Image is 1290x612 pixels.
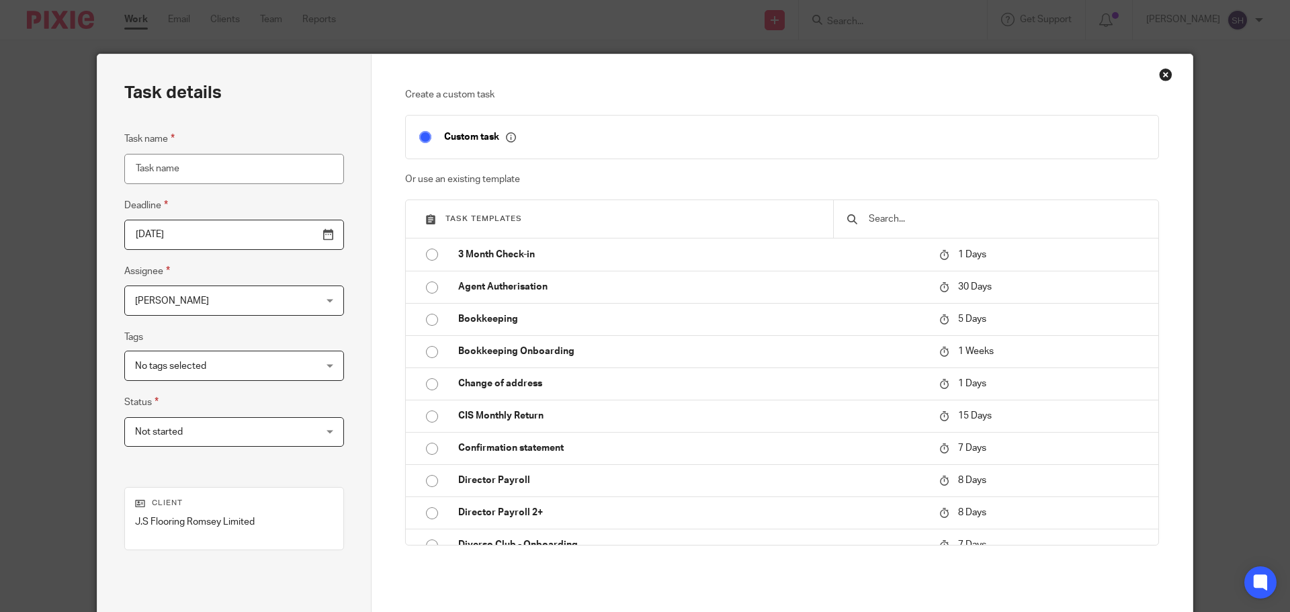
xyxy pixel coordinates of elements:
[958,379,986,388] span: 1 Days
[458,538,926,552] p: Diverso Club - Onboarding
[135,515,333,529] p: J.S Flooring Romsey Limited
[958,508,986,517] span: 8 Days
[958,347,994,356] span: 1 Weeks
[458,377,926,390] p: Change of address
[958,314,986,324] span: 5 Days
[444,131,516,143] p: Custom task
[458,248,926,261] p: 3 Month Check-in
[135,361,206,371] span: No tags selected
[1159,68,1172,81] div: Close this dialog window
[124,81,222,104] h2: Task details
[124,131,175,146] label: Task name
[958,540,986,550] span: 7 Days
[124,154,344,184] input: Task name
[958,250,986,259] span: 1 Days
[124,331,143,344] label: Tags
[458,506,926,519] p: Director Payroll 2+
[958,282,992,292] span: 30 Days
[124,394,159,410] label: Status
[445,215,522,222] span: Task templates
[958,411,992,421] span: 15 Days
[458,280,926,294] p: Agent Autherisation
[405,88,1160,101] p: Create a custom task
[867,212,1145,226] input: Search...
[458,345,926,358] p: Bookkeeping Onboarding
[135,427,183,437] span: Not started
[458,409,926,423] p: CIS Monthly Return
[124,263,170,279] label: Assignee
[124,220,344,250] input: Pick a date
[135,498,333,509] p: Client
[124,198,168,213] label: Deadline
[405,173,1160,186] p: Or use an existing template
[458,441,926,455] p: Confirmation statement
[958,443,986,453] span: 7 Days
[135,296,209,306] span: [PERSON_NAME]
[958,476,986,485] span: 8 Days
[458,312,926,326] p: Bookkeeping
[458,474,926,487] p: Director Payroll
